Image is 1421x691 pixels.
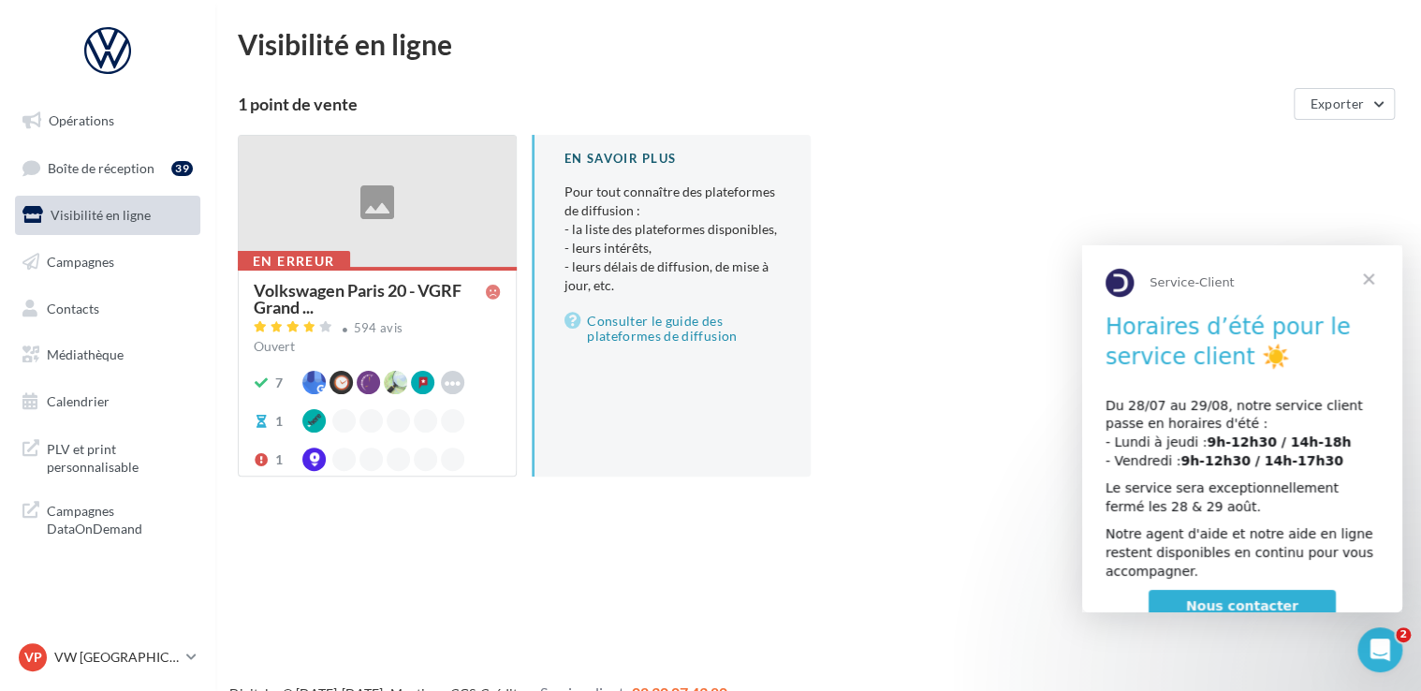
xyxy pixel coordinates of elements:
a: VP VW [GEOGRAPHIC_DATA] 20 [15,640,200,675]
span: VP [24,648,42,667]
span: Campagnes DataOnDemand [47,498,193,538]
iframe: Intercom live chat message [1082,245,1402,612]
a: Nous contacter [66,345,254,378]
div: 594 avis [354,322,403,334]
span: Médiathèque [47,346,124,362]
li: - leurs délais de diffusion, de mise à jour, etc. [564,257,781,295]
span: PLV et print personnalisable [47,436,193,477]
a: Contacts [11,289,204,329]
div: En savoir plus [564,150,781,168]
div: Visibilité en ligne [238,30,1399,58]
a: 594 avis [254,318,501,341]
a: Boîte de réception39 [11,148,204,188]
span: Calendrier [47,393,110,409]
span: Ouvert [254,338,295,354]
a: PLV et print personnalisable [11,429,204,484]
a: Médiathèque [11,335,204,375]
div: 7 [275,374,283,392]
span: Boîte de réception [48,159,154,175]
div: 39 [171,161,193,176]
div: 1 point de vente [238,96,1286,112]
a: Campagnes DataOnDemand [11,491,204,546]
div: 1 [275,412,283,431]
a: Calendrier [11,382,204,421]
span: Exporter [1310,96,1364,111]
span: Visibilité en ligne [51,207,151,223]
p: VW [GEOGRAPHIC_DATA] 20 [54,648,179,667]
span: Opérations [49,112,114,128]
button: Exporter [1294,88,1395,120]
div: En erreur [238,251,350,272]
a: Consulter le guide des plateformes de diffusion [564,310,781,347]
li: - leurs intérêts, [564,239,781,257]
p: Pour tout connaître des plateformes de diffusion : [564,183,781,295]
div: 1 [275,450,283,469]
span: Volkswagen Paris 20 - VGRF Grand ... [254,282,486,316]
iframe: Intercom live chat [1357,627,1402,672]
span: 2 [1396,627,1411,642]
a: Visibilité en ligne [11,196,204,235]
li: - la liste des plateformes disponibles, [564,220,781,239]
a: Opérations [11,101,204,140]
a: Campagnes [11,243,204,282]
span: Campagnes [47,254,114,270]
span: Nous contacter [104,353,216,368]
span: Contacts [47,300,99,316]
